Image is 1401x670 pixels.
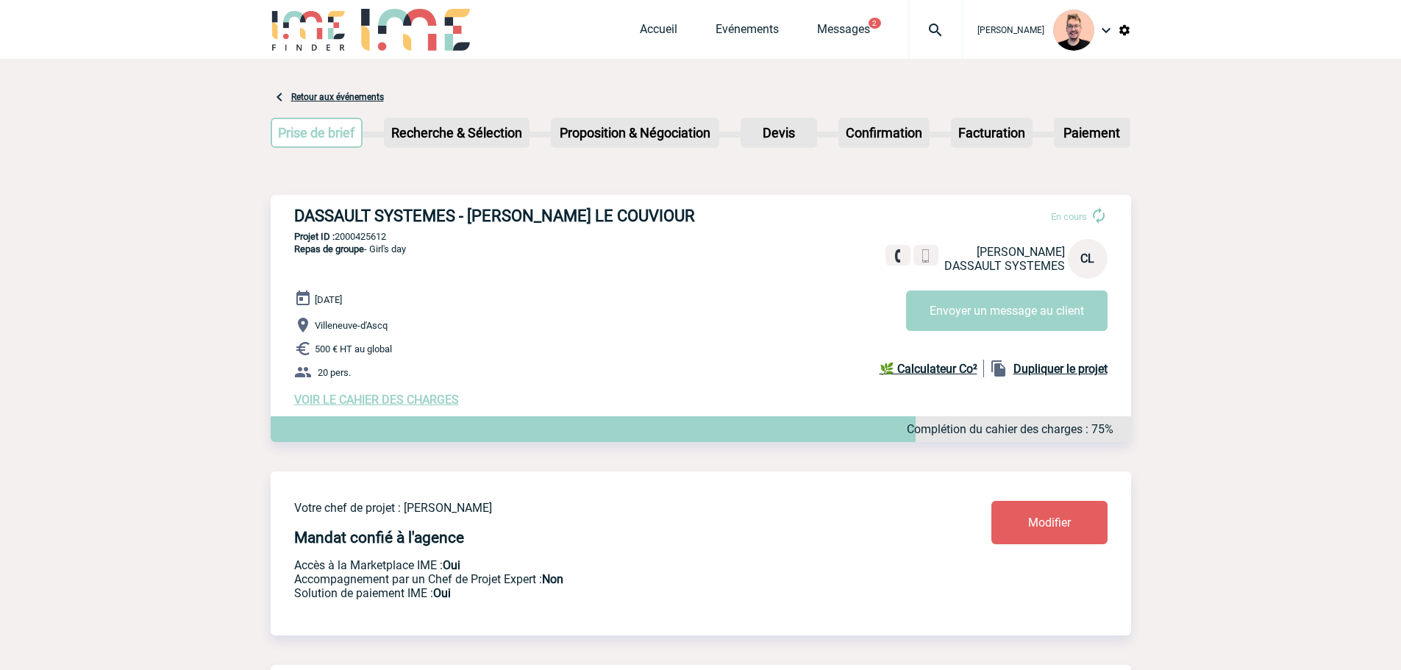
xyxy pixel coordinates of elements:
[640,22,677,43] a: Accueil
[272,119,362,146] p: Prise de brief
[1028,516,1071,530] span: Modifier
[294,572,905,586] p: Prestation payante
[294,529,464,546] h4: Mandat confié à l'agence
[294,231,335,242] b: Projet ID :
[742,119,816,146] p: Devis
[817,22,870,43] a: Messages
[880,362,977,376] b: 🌿 Calculateur Co²
[433,586,451,600] b: Oui
[315,320,388,331] span: Villeneuve-d'Ascq
[880,360,984,377] a: 🌿 Calculateur Co²
[552,119,718,146] p: Proposition & Négociation
[315,294,342,305] span: [DATE]
[840,119,928,146] p: Confirmation
[977,25,1044,35] span: [PERSON_NAME]
[443,558,460,572] b: Oui
[1080,252,1094,265] span: CL
[990,360,1008,377] img: file_copy-black-24dp.png
[315,343,392,354] span: 500 € HT au global
[906,291,1108,331] button: Envoyer un message au client
[294,501,905,515] p: Votre chef de projet : [PERSON_NAME]
[1013,362,1108,376] b: Dupliquer le projet
[542,572,563,586] b: Non
[1055,119,1129,146] p: Paiement
[919,249,933,263] img: portable.png
[869,18,881,29] button: 2
[716,22,779,43] a: Evénements
[385,119,528,146] p: Recherche & Sélection
[291,92,384,102] a: Retour aux événements
[944,259,1065,273] span: DASSAULT SYSTEMES
[271,9,347,51] img: IME-Finder
[1053,10,1094,51] img: 129741-1.png
[294,243,364,254] span: Repas de groupe
[977,245,1065,259] span: [PERSON_NAME]
[891,249,905,263] img: fixe.png
[294,207,735,225] h3: DASSAULT SYSTEMES - [PERSON_NAME] LE COUVIOUR
[318,367,351,378] span: 20 pers.
[952,119,1031,146] p: Facturation
[294,558,905,572] p: Accès à la Marketplace IME :
[294,586,905,600] p: Conformité aux process achat client, Prise en charge de la facturation, Mutualisation de plusieur...
[294,393,459,407] a: VOIR LE CAHIER DES CHARGES
[1051,211,1087,222] span: En cours
[271,231,1131,242] p: 2000425612
[294,243,406,254] span: - Girl's day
